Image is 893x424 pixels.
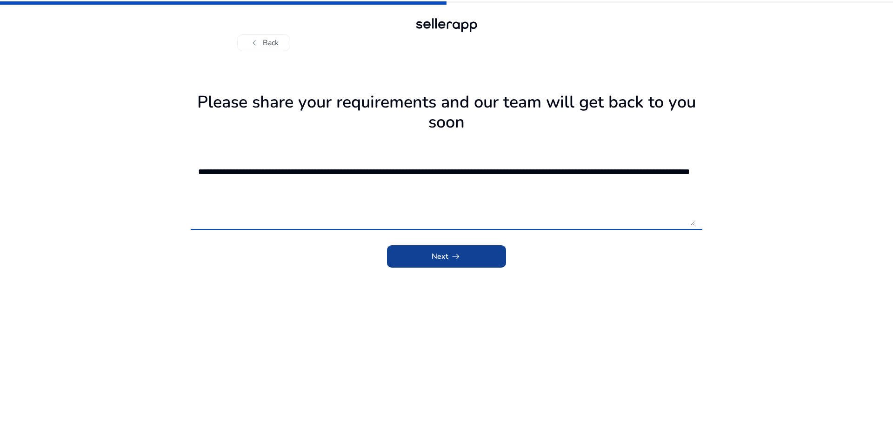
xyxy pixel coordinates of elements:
span: arrow_right_alt [450,251,461,262]
h1: Please share your requirements and our team will get back to you soon [191,92,702,132]
span: chevron_left [249,37,260,48]
button: chevron_leftBack [237,34,290,51]
button: Nextarrow_right_alt [387,245,506,268]
span: Next [432,251,461,262]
